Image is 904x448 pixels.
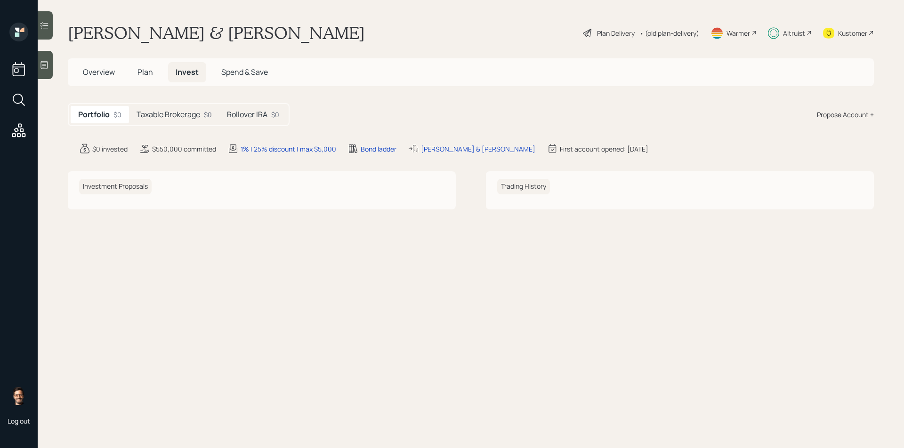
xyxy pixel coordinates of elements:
[79,179,152,194] h6: Investment Proposals
[176,67,199,77] span: Invest
[68,23,365,43] h1: [PERSON_NAME] & [PERSON_NAME]
[8,416,30,425] div: Log out
[497,179,550,194] h6: Trading History
[639,28,699,38] div: • (old plan-delivery)
[204,110,212,120] div: $0
[83,67,115,77] span: Overview
[361,144,396,154] div: Bond ladder
[817,110,874,120] div: Propose Account +
[152,144,216,154] div: $550,000 committed
[78,110,110,119] h5: Portfolio
[137,110,200,119] h5: Taxable Brokerage
[241,144,336,154] div: 1% | 25% discount | max $5,000
[783,28,805,38] div: Altruist
[9,386,28,405] img: sami-boghos-headshot.png
[271,110,279,120] div: $0
[227,110,267,119] h5: Rollover IRA
[92,144,128,154] div: $0 invested
[838,28,867,38] div: Kustomer
[560,144,648,154] div: First account opened: [DATE]
[137,67,153,77] span: Plan
[221,67,268,77] span: Spend & Save
[726,28,750,38] div: Warmer
[113,110,121,120] div: $0
[597,28,635,38] div: Plan Delivery
[421,144,535,154] div: [PERSON_NAME] & [PERSON_NAME]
